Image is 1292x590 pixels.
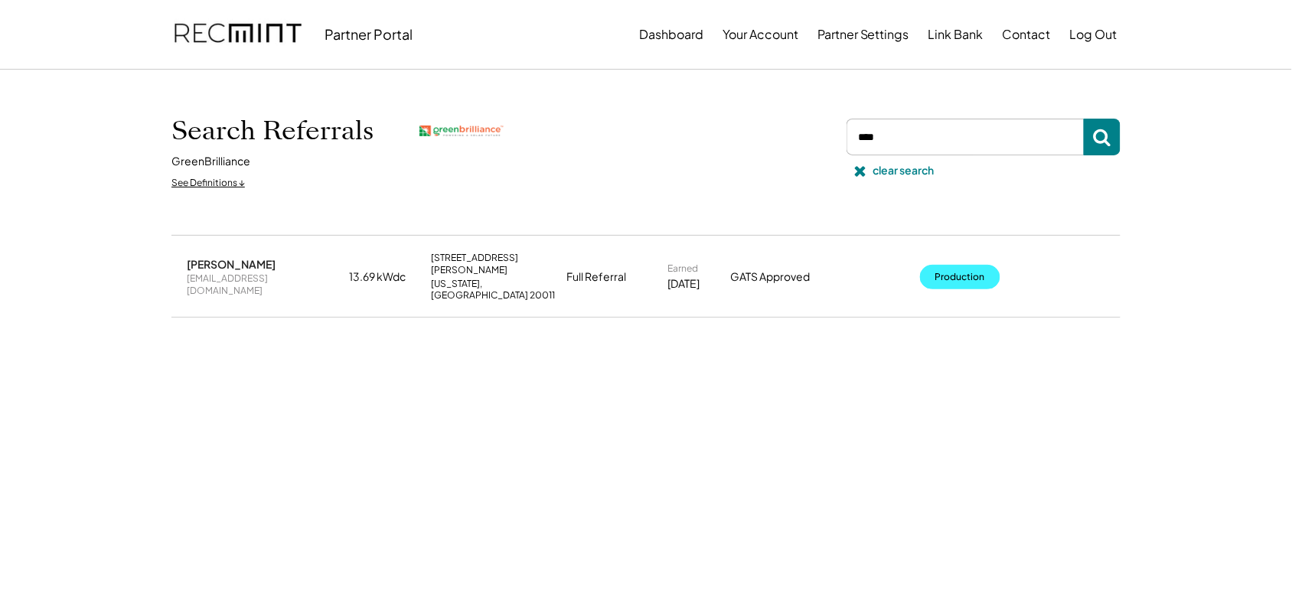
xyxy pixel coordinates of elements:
div: Earned [667,262,698,275]
div: [DATE] [667,276,700,292]
div: Full Referral [566,269,626,285]
button: Dashboard [639,19,703,50]
div: GreenBrilliance [171,154,250,169]
img: greenbrilliance.png [419,125,504,137]
div: [PERSON_NAME] [187,257,276,271]
button: Your Account [723,19,798,50]
button: Partner Settings [817,19,909,50]
div: Keywords by Traffic [169,90,258,100]
img: tab_keywords_by_traffic_grey.svg [152,89,165,101]
div: Domain: [DOMAIN_NAME] [40,40,168,52]
div: clear search [873,163,935,178]
div: [US_STATE], [GEOGRAPHIC_DATA] 20011 [431,278,557,302]
div: See Definitions ↓ [171,177,245,190]
button: Link Bank [928,19,984,50]
div: Partner Portal [325,25,413,43]
div: [STREET_ADDRESS][PERSON_NAME] [431,252,557,275]
div: [EMAIL_ADDRESS][DOMAIN_NAME] [187,272,340,296]
h1: Search Referrals [171,115,374,147]
img: logo_orange.svg [24,24,37,37]
img: website_grey.svg [24,40,37,52]
div: Domain Overview [58,90,137,100]
img: recmint-logotype%403x.png [175,8,302,60]
img: tab_domain_overview_orange.svg [41,89,54,101]
div: GATS Approved [730,269,845,285]
button: Contact [1003,19,1051,50]
button: Production [920,265,1000,289]
div: 13.69 kWdc [349,269,422,285]
button: Log Out [1070,19,1117,50]
div: v 4.0.25 [43,24,75,37]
